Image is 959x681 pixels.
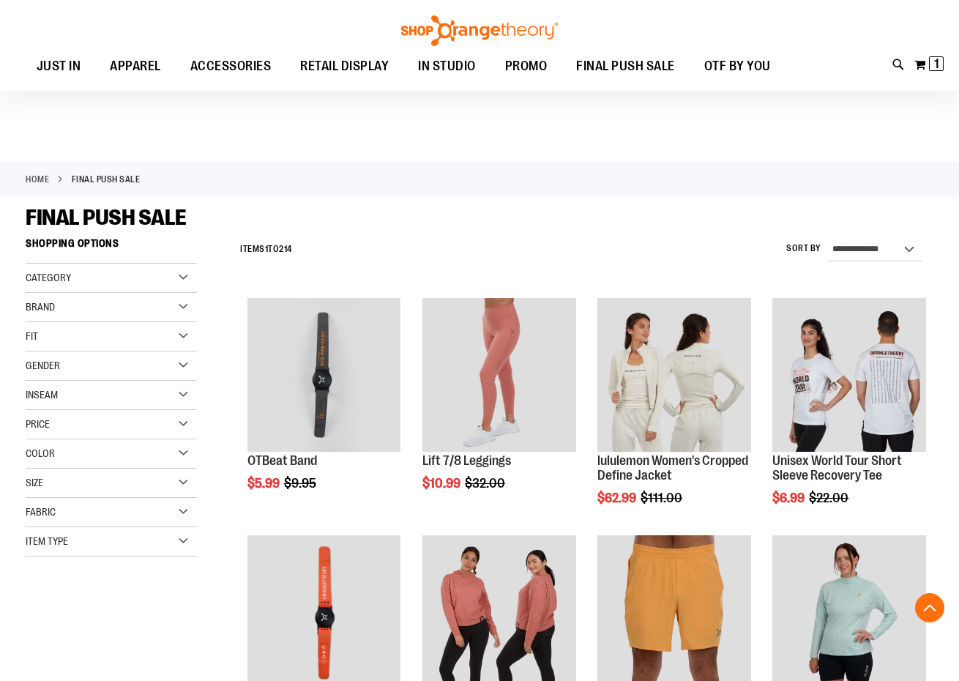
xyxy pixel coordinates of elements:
[809,491,851,505] span: $22.00
[26,389,58,401] span: Inseam
[247,298,401,452] img: OTBeat Band
[505,50,548,83] span: PROMO
[26,205,187,230] span: FINAL PUSH SALE
[422,453,511,468] a: Lift 7/8 Leggings
[576,50,675,83] span: FINAL PUSH SALE
[26,173,49,186] a: Home
[772,491,807,505] span: $6.99
[279,244,292,254] span: 214
[490,50,562,83] a: PROMO
[422,298,576,452] img: Product image for Lift 7/8 Leggings
[597,298,751,452] img: Product image for lululemon Define Jacket Cropped
[934,56,939,71] span: 1
[26,301,55,313] span: Brand
[300,50,389,83] span: RETAIL DISPLAY
[26,330,38,342] span: Fit
[247,453,317,468] a: OTBeat Band
[284,476,318,491] span: $9.95
[26,272,71,283] span: Category
[422,298,576,454] a: Product image for Lift 7/8 Leggings
[641,491,684,505] span: $111.00
[26,477,43,488] span: Size
[190,50,272,83] span: ACCESSORIES
[72,173,141,186] strong: FINAL PUSH SALE
[561,50,690,83] a: FINAL PUSH SALE
[765,291,933,542] div: product
[37,50,81,83] span: JUST IN
[26,447,55,459] span: Color
[26,535,68,547] span: Item Type
[26,360,60,371] span: Gender
[240,291,408,527] div: product
[403,50,490,83] a: IN STUDIO
[26,418,50,430] span: Price
[772,298,926,452] img: Product image for Unisex World Tour Short Sleeve Recovery Tee
[247,476,282,491] span: $5.99
[704,50,771,83] span: OTF BY YOU
[176,50,286,83] a: ACCESSORIES
[915,593,944,622] button: Back To Top
[415,291,583,527] div: product
[95,50,176,83] a: APPAREL
[597,453,748,483] a: lululemon Women's Cropped Define Jacket
[240,238,292,261] h2: Items to
[399,15,560,46] img: Shop Orangetheory
[690,50,786,83] a: OTF BY YOU
[110,50,161,83] span: APPAREL
[590,291,758,542] div: product
[597,298,751,454] a: Product image for lululemon Define Jacket Cropped
[786,242,821,255] label: Sort By
[22,50,96,83] a: JUST IN
[772,298,926,454] a: Product image for Unisex World Tour Short Sleeve Recovery Tee
[26,506,56,518] span: Fabric
[465,476,507,491] span: $32.00
[265,244,269,254] span: 1
[247,298,401,454] a: OTBeat Band
[26,231,197,264] strong: Shopping Options
[597,491,638,505] span: $62.99
[286,50,403,83] a: RETAIL DISPLAY
[418,50,476,83] span: IN STUDIO
[422,476,463,491] span: $10.99
[772,453,902,483] a: Unisex World Tour Short Sleeve Recovery Tee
